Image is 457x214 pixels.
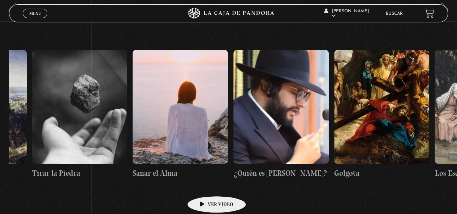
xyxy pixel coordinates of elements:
a: Buscar [386,12,403,16]
a: Golgota [334,21,430,208]
span: [PERSON_NAME] [324,9,369,18]
h4: ¿Quién es [PERSON_NAME]? [233,167,329,179]
button: Previous [9,3,22,16]
button: Next [435,3,448,16]
h4: Tirar la Piedra [32,167,128,179]
span: Menu [29,11,41,16]
span: Cerrar [27,17,44,22]
a: Tirar la Piedra [32,21,128,208]
a: View your shopping cart [424,8,434,18]
h4: Sanar el Alma [133,167,228,179]
a: Sanar el Alma [133,21,228,208]
a: ¿Quién es [PERSON_NAME]? [233,21,329,208]
h4: Golgota [334,167,430,179]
